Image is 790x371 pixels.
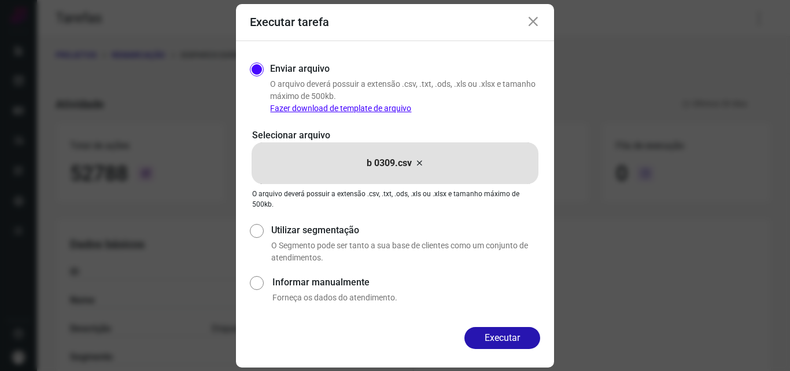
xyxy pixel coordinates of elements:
label: Informar manualmente [272,276,540,289]
h3: Executar tarefa [250,15,329,29]
p: O Segmento pode ser tanto a sua base de clientes como um conjunto de atendimentos. [271,240,540,264]
label: Utilizar segmentação [271,223,540,237]
button: Executar [464,327,540,349]
a: Fazer download de template de arquivo [270,104,411,113]
label: Enviar arquivo [270,62,330,76]
p: O arquivo deverá possuir a extensão .csv, .txt, .ods, .xls ou .xlsx e tamanho máximo de 500kb. [252,189,538,210]
p: Forneça os dados do atendimento. [272,292,540,304]
p: b 0309.csv [367,156,412,170]
p: O arquivo deverá possuir a extensão .csv, .txt, .ods, .xls ou .xlsx e tamanho máximo de 500kb. [270,78,540,115]
p: Selecionar arquivo [252,128,538,142]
